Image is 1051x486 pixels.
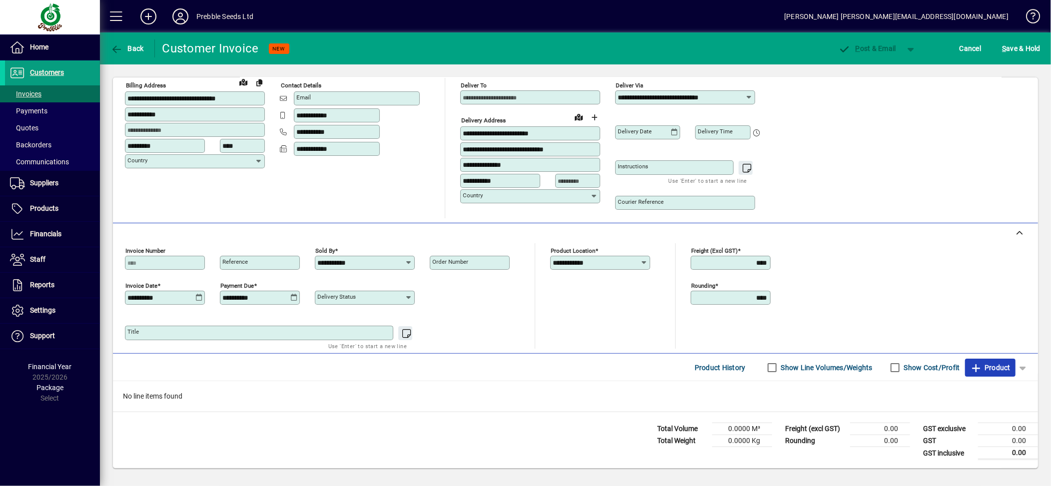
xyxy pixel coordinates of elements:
mat-label: Delivery status [317,293,356,300]
td: Freight (excl GST) [780,423,850,435]
td: 0.00 [978,423,1038,435]
a: Support [5,324,100,349]
mat-label: Rounding [691,282,715,289]
mat-label: Delivery date [618,128,652,135]
span: Reports [30,281,54,289]
a: Home [5,35,100,60]
mat-label: Payment due [220,282,254,289]
td: GST inclusive [918,447,978,460]
span: Quotes [10,124,38,132]
span: Back [110,44,144,52]
a: Staff [5,247,100,272]
a: Settings [5,298,100,323]
mat-label: Country [127,157,147,164]
div: [PERSON_NAME] [PERSON_NAME][EMAIL_ADDRESS][DOMAIN_NAME] [784,8,1009,24]
td: 0.0000 M³ [712,423,772,435]
span: Customers [30,68,64,76]
mat-hint: Use 'Enter' to start a new line [669,175,747,186]
td: 0.00 [978,435,1038,447]
a: View on map [571,109,587,125]
td: Rounding [780,435,850,447]
span: Financial Year [28,363,72,371]
mat-label: Freight (excl GST) [691,247,738,254]
td: 0.00 [978,447,1038,460]
mat-label: Title [127,328,139,335]
button: Choose address [587,109,603,125]
mat-hint: Use 'Enter' to start a new line [328,340,407,352]
button: Save & Hold [1000,39,1043,57]
mat-label: Product location [551,247,595,254]
mat-label: Deliver via [616,82,643,89]
button: Cancel [957,39,984,57]
span: Payments [10,107,47,115]
label: Show Line Volumes/Weights [779,363,873,373]
span: S [1002,44,1006,52]
td: 0.0000 Kg [712,435,772,447]
td: GST exclusive [918,423,978,435]
button: Back [108,39,146,57]
a: Communications [5,153,100,170]
a: Financials [5,222,100,247]
span: Communications [10,158,69,166]
mat-label: Country [463,192,483,199]
span: Product [970,360,1011,376]
a: Suppliers [5,171,100,196]
span: NEW [273,45,285,52]
span: Home [30,43,48,51]
button: Product History [691,359,750,377]
button: Profile [164,7,196,25]
mat-label: Order number [432,258,468,265]
a: Payments [5,102,100,119]
span: Products [30,204,58,212]
div: No line items found [113,381,1038,412]
a: Backorders [5,136,100,153]
div: Prebble Seeds Ltd [196,8,253,24]
a: Invoices [5,85,100,102]
span: Financials [30,230,61,238]
span: ost & Email [838,44,896,52]
span: Backorders [10,141,51,149]
label: Show Cost/Profit [902,363,960,373]
span: Suppliers [30,179,58,187]
span: Cancel [960,40,982,56]
span: Support [30,332,55,340]
mat-label: Reference [222,258,248,265]
td: 0.00 [850,423,910,435]
button: Post & Email [833,39,901,57]
span: Product History [695,360,746,376]
mat-label: Invoice number [125,247,165,254]
mat-label: Sold by [315,247,335,254]
app-page-header-button: Back [100,39,155,57]
mat-label: Email [296,94,311,101]
span: Package [36,384,63,392]
span: P [856,44,860,52]
mat-label: Courier Reference [618,198,664,205]
span: Settings [30,306,55,314]
mat-label: Instructions [618,163,648,170]
a: Reports [5,273,100,298]
td: Total Weight [652,435,712,447]
span: ave & Hold [1002,40,1041,56]
button: Product [965,359,1016,377]
a: Products [5,196,100,221]
a: Knowledge Base [1019,2,1039,34]
div: Customer Invoice [162,40,259,56]
td: Total Volume [652,423,712,435]
mat-label: Delivery time [698,128,733,135]
td: GST [918,435,978,447]
button: Copy to Delivery address [251,74,267,90]
span: Staff [30,255,45,263]
mat-label: Deliver To [461,82,487,89]
span: Invoices [10,90,41,98]
a: View on map [235,74,251,90]
mat-label: Invoice date [125,282,157,289]
a: Quotes [5,119,100,136]
button: Add [132,7,164,25]
td: 0.00 [850,435,910,447]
